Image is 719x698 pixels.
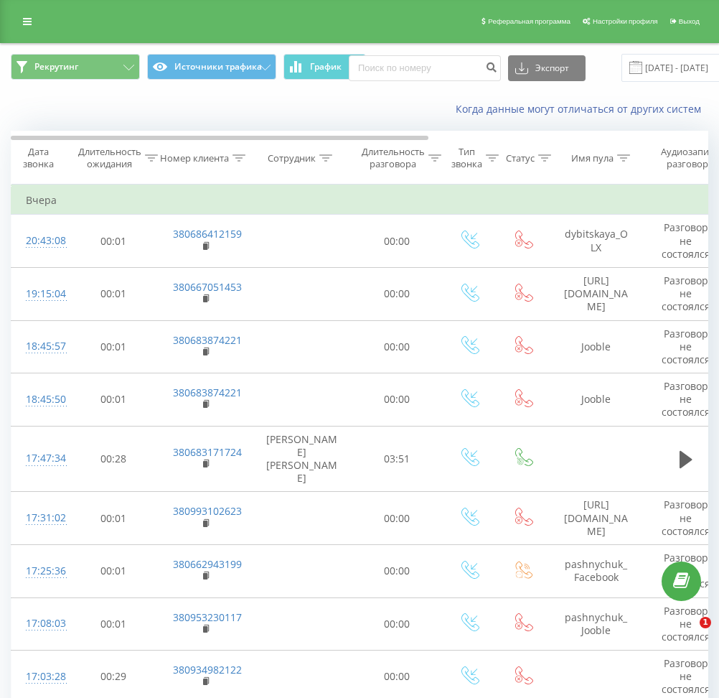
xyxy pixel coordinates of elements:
[69,492,159,545] td: 00:01
[173,610,242,624] a: 380953230117
[488,17,570,25] span: Реферальная программа
[352,267,442,320] td: 00:00
[352,597,442,651] td: 00:00
[352,544,442,597] td: 00:00
[550,267,643,320] td: [URL][DOMAIN_NAME]
[662,604,710,643] span: Разговор не состоялся
[69,267,159,320] td: 00:01
[11,54,140,80] button: Рекрутинг
[352,492,442,545] td: 00:00
[26,332,55,360] div: 18:45:57
[352,426,442,492] td: 03:51
[662,379,710,419] span: Разговор не состоялся
[662,656,710,696] span: Разговор не состоялся
[34,61,78,73] span: Рекрутинг
[26,445,55,473] div: 17:47:34
[69,215,159,268] td: 00:01
[173,557,242,571] a: 380662943199
[26,504,55,532] div: 17:31:02
[550,492,643,545] td: [URL][DOMAIN_NAME]
[69,373,159,427] td: 00:01
[173,227,242,241] a: 380686412159
[268,152,316,164] div: Сотрудник
[662,498,710,537] span: Разговор не состоялся
[670,617,705,651] iframe: Intercom live chat
[147,54,276,80] button: Источники трафика
[550,215,643,268] td: dybitskaya_OLX
[550,544,643,597] td: pashnychuk_Facebook
[700,617,711,628] span: 1
[362,146,425,170] div: Длительность разговора
[679,17,700,25] span: Выход
[662,220,710,260] span: Разговор не состоялся
[506,152,535,164] div: Статус
[11,146,65,170] div: Дата звонка
[310,62,342,72] span: График
[173,663,242,676] a: 380934982122
[550,597,643,651] td: pashnychuk_Jooble
[173,280,242,294] a: 380667051453
[352,320,442,373] td: 00:00
[173,333,242,347] a: 380683874221
[173,504,242,518] a: 380993102623
[352,373,442,427] td: 00:00
[26,227,55,255] div: 20:43:08
[78,146,141,170] div: Длительность ожидания
[173,445,242,459] a: 380683171724
[173,386,242,399] a: 380683874221
[69,426,159,492] td: 00:28
[69,320,159,373] td: 00:01
[662,551,710,590] span: Разговор не состоялся
[26,280,55,308] div: 19:15:04
[160,152,229,164] div: Номер клиента
[550,373,643,427] td: Jooble
[349,55,501,81] input: Поиск по номеру
[451,146,482,170] div: Тип звонка
[508,55,586,81] button: Экспорт
[662,327,710,366] span: Разговор не состоялся
[26,610,55,638] div: 17:08:03
[662,274,710,313] span: Разговор не состоялся
[456,102,708,116] a: Когда данные могут отличаться от других систем
[550,320,643,373] td: Jooble
[593,17,658,25] span: Настройки профиля
[283,54,366,80] button: График
[571,152,614,164] div: Имя пула
[69,597,159,651] td: 00:01
[252,426,352,492] td: [PERSON_NAME] [PERSON_NAME]
[26,386,55,414] div: 18:45:50
[69,544,159,597] td: 00:01
[26,663,55,691] div: 17:03:28
[26,557,55,585] div: 17:25:36
[352,215,442,268] td: 00:00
